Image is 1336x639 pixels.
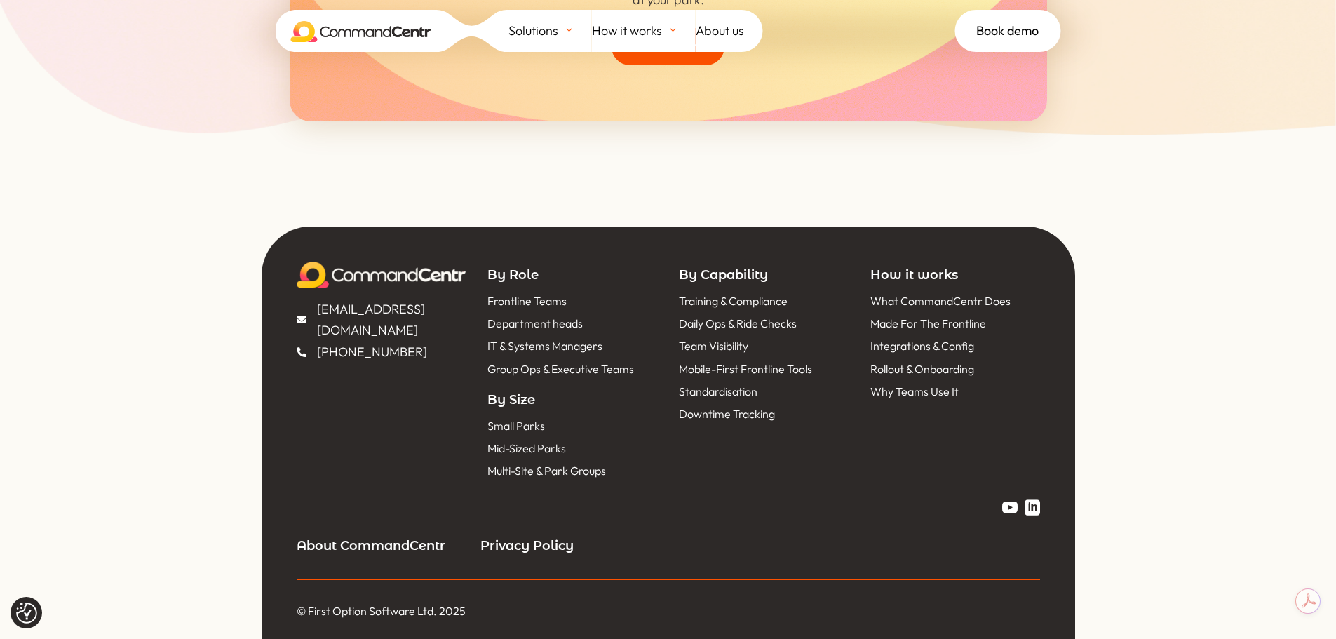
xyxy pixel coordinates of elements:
[675,405,775,424] a: Downtime Tracking
[955,10,1061,52] a: Book demo
[313,299,466,342] span: [EMAIL_ADDRESS][DOMAIN_NAME]
[592,20,662,41] span: How it works
[675,382,757,401] a: Standardisation
[675,314,797,333] a: Daily Ops & Ride Checks
[675,337,748,356] a: Team Visibility
[484,439,566,458] a: Mid-Sized Parks
[1025,499,1040,515] span: 
[1002,502,1018,518] a: 
[297,603,1040,620] p: © First Option Software Ltd. 2025
[297,299,466,342] a: [EMAIL_ADDRESS][DOMAIN_NAME]
[484,314,583,333] a: Department heads
[16,603,37,624] button: Consent Preferences
[484,292,567,311] a: Frontline Teams
[696,10,763,52] a: About us
[867,360,974,379] a: Rollout & Onboarding
[675,292,788,311] a: Training & Compliance
[867,337,974,356] a: Integrations & Config
[484,462,606,480] a: Multi-Site & Park Groups
[297,538,445,553] a: About CommandCentr
[870,269,1039,288] h5: How it works
[313,342,427,363] span: [PHONE_NUMBER]
[297,315,313,325] span: 
[487,394,656,413] h5: By Size
[592,10,696,52] a: How it works
[675,360,812,379] a: Mobile-First Frontline Tools
[867,314,986,333] a: Made For The Frontline
[976,20,1039,41] span: Book demo
[508,10,592,52] a: Solutions
[297,342,427,363] a: [PHONE_NUMBER]
[16,603,37,624] img: Revisit consent button
[484,360,634,379] a: Group Ops & Executive Teams
[487,269,656,288] h5: By Role
[867,382,959,401] a: Why Teams Use It
[484,417,545,436] a: Small Parks
[679,269,848,288] h5: By Capability
[480,538,574,553] a: Privacy Policy
[1002,499,1018,515] span: 
[508,20,558,41] span: Solutions
[297,347,313,357] span: 
[297,262,466,288] img: Logo Light Letterbox@0.5x
[696,20,744,41] span: About us
[1025,502,1040,518] a: 
[867,292,1011,311] a: What CommandCentr Does
[484,337,602,356] a: IT & Systems Managers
